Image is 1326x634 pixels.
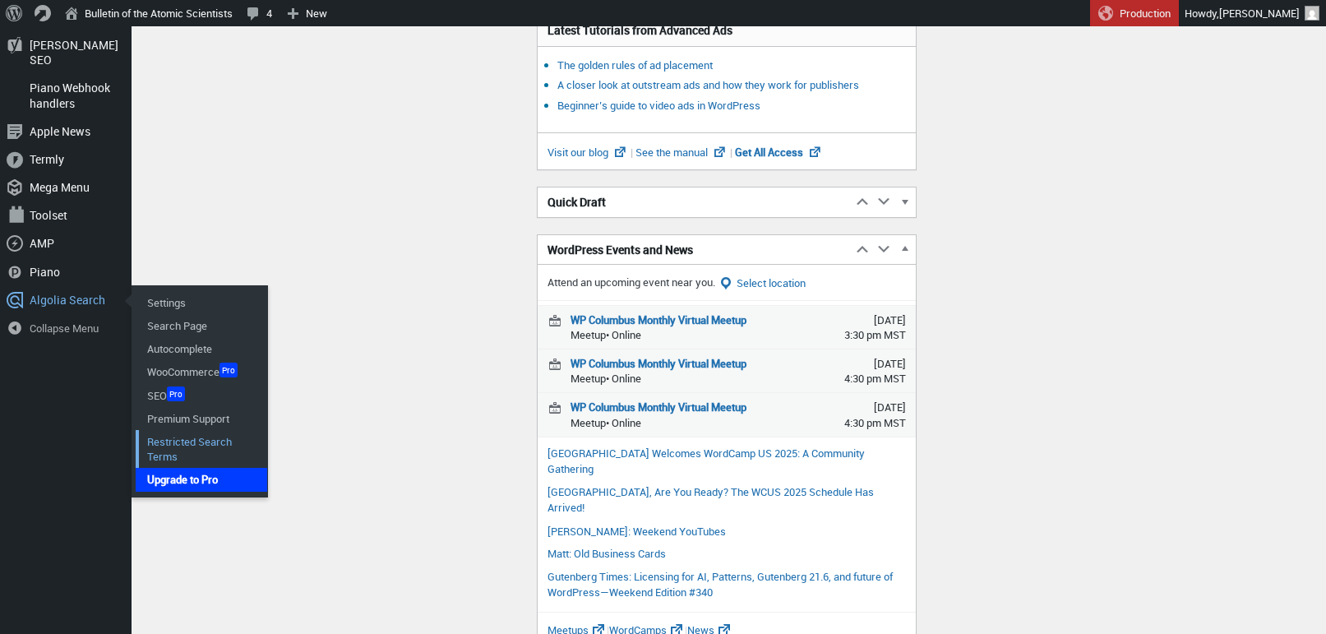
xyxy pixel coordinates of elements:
a: Restricted Search Terms [136,430,267,468]
a: WP Columbus Monthly Virtual Meetup [571,400,746,414]
span: [DATE] [844,312,906,327]
a: [GEOGRAPHIC_DATA] Welcomes WordCamp US 2025: A Community Gathering [547,446,865,477]
a: [PERSON_NAME]: Weekend YouTubes [547,524,726,539]
a: Search Page [136,314,267,337]
a: WP Columbus Monthly Virtual Meetup [571,356,746,371]
span: Pro [167,386,185,401]
div: Meetup [571,356,746,386]
span: [DATE] [844,356,906,371]
a: Visit our blog [547,145,635,160]
a: Get All Access [735,145,823,160]
a: The golden rules of ad placement [557,58,713,72]
a: See the manual [635,145,735,160]
span: 4:30 pm MST [844,371,906,386]
div: Meetup [571,400,746,429]
a: Matt: Old Business Cards [547,546,666,561]
span: Online [612,415,641,430]
span: [PERSON_NAME] [1219,6,1300,21]
a: A closer look at outstream ads and how they work for publishers [557,77,859,92]
span: Online [612,327,641,342]
a: [GEOGRAPHIC_DATA], Are You Ready? The WCUS 2025 Schedule Has Arrived! [547,484,874,516]
span: Online [612,371,641,386]
a: SEOPro [136,384,267,407]
span: [DATE] [844,400,906,414]
span: Select location [737,275,806,290]
a: Gutenberg Times: Licensing for AI, Patterns, Gutenberg 21.6, and future of WordPress—Weekend Edit... [547,569,893,600]
span: Attend an upcoming event near you. [547,275,715,289]
span: Pro [219,363,238,377]
span: 4:30 pm MST [844,415,906,430]
a: WooCommercePro [136,360,267,383]
div: Meetup [571,312,746,342]
a: Beginner’s guide to video ads in WordPress [557,98,760,113]
a: Settings [136,291,267,314]
h2: WordPress Events and News [538,235,852,265]
span: Quick Draft [547,194,606,211]
span: Upgrade to Pro [147,472,218,487]
a: Autocomplete [136,337,267,360]
a: Premium Support [136,407,267,430]
button: Select location [718,275,806,292]
a: WP Columbus Monthly Virtual Meetup [571,312,746,327]
span: 3:30 pm MST [844,327,906,342]
h3: Latest Tutorials from Advanced Ads [547,22,906,39]
a: Upgrade to Pro [136,468,267,491]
